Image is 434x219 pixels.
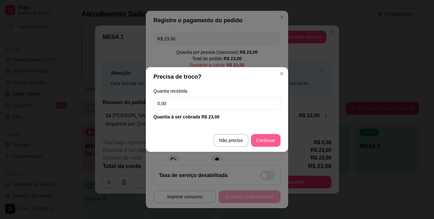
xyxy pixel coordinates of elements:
[153,114,281,120] div: Quantia à ser cobrada R$ 23,00
[153,89,281,93] label: Quantia recebida
[214,134,249,147] button: Não preciso
[146,67,288,86] header: Precisa de troco?
[251,134,281,147] button: Continuar
[277,68,287,79] button: Close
